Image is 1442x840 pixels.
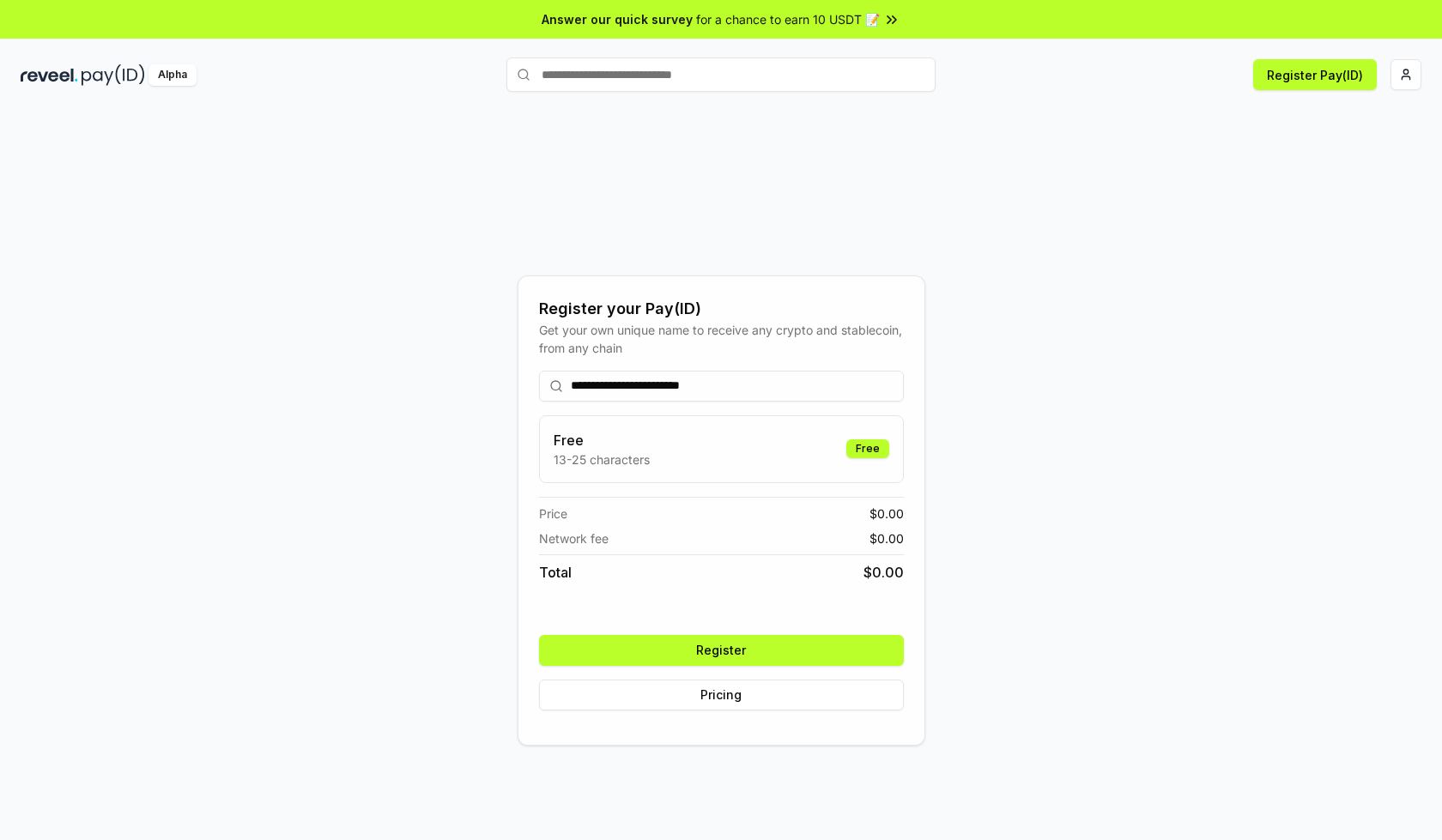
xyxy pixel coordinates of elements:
span: Price [539,505,567,523]
div: Register your Pay(ID) [539,297,904,321]
span: Network fee [539,529,609,547]
span: $ 0.00 [869,505,904,523]
span: Answer our quick survey [542,10,693,28]
img: reveel_dark [21,64,78,86]
button: Register [539,635,904,666]
button: Register Pay(ID) [1253,59,1377,90]
span: Total [539,562,572,583]
div: Free [846,439,889,458]
button: Pricing [539,680,904,710]
span: for a chance to earn 10 USDT 📝 [696,10,880,28]
div: Alpha [148,64,197,86]
img: pay_id [82,64,145,86]
h3: Free [554,430,650,450]
span: $ 0.00 [863,562,904,583]
div: Get your own unique name to receive any crypto and stablecoin, from any chain [539,321,904,357]
p: 13-25 characters [554,450,650,468]
span: $ 0.00 [869,529,904,547]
